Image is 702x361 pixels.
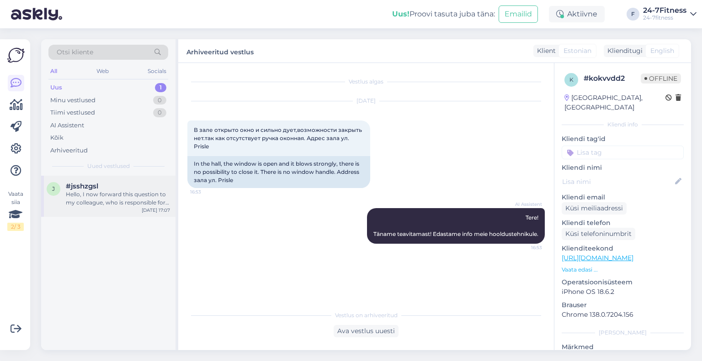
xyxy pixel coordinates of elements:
div: Vestlus algas [187,78,545,86]
p: Kliendi nimi [562,163,684,173]
div: Web [95,65,111,77]
span: В зале открыто окно и сильно дует,возможности закрыть нет.так как отсутствует ручка оконная. Адре... [194,126,363,150]
div: Hello, I now forward this question to my colleague, who is responsible for this. The reply will b... [66,190,170,207]
span: #jsshzgsl [66,182,98,190]
div: Minu vestlused [50,96,96,105]
span: Offline [641,73,681,84]
div: Klient [533,46,556,56]
div: Kliendi info [562,120,684,129]
div: Küsi meiliaadressi [562,202,627,215]
p: Brauser [562,300,684,310]
span: AI Assistent [508,201,542,208]
span: 16:53 [508,244,542,251]
p: Kliendi email [562,193,684,202]
div: Ava vestlus uuesti [334,325,399,337]
div: [PERSON_NAME] [562,329,684,337]
a: 24-7Fitness24-7fitness [643,7,697,21]
div: [DATE] [187,97,545,105]
span: j [52,185,55,192]
span: k [569,76,574,83]
div: 24-7fitness [643,14,686,21]
a: [URL][DOMAIN_NAME] [562,254,633,262]
span: Vestlus on arhiveeritud [335,311,398,319]
b: Uus! [392,10,409,18]
span: 16:53 [190,188,224,195]
div: 1 [155,83,166,92]
div: Kõik [50,133,64,142]
div: In the hall, the window is open and it blows strongly, there is no possibility to close it. There... [187,156,370,188]
p: Kliendi telefon [562,218,684,228]
p: iPhone OS 18.6.2 [562,287,684,297]
input: Lisa nimi [562,177,673,187]
span: Otsi kliente [57,47,93,57]
div: F [627,8,639,21]
div: 0 [153,108,166,117]
div: All [48,65,59,77]
div: Proovi tasuta juba täna: [392,9,495,20]
img: Askly Logo [7,47,25,64]
div: Aktiivne [549,6,605,22]
div: [DATE] 17:07 [142,207,170,214]
p: Märkmed [562,342,684,352]
p: Operatsioonisüsteem [562,277,684,287]
div: Arhiveeritud [50,146,88,155]
div: Klienditugi [604,46,643,56]
div: [GEOGRAPHIC_DATA], [GEOGRAPHIC_DATA] [564,93,665,112]
label: Arhiveeritud vestlus [186,45,254,57]
p: Kliendi tag'id [562,134,684,144]
p: Klienditeekond [562,244,684,253]
p: Chrome 138.0.7204.156 [562,310,684,319]
div: Uus [50,83,62,92]
div: Vaata siia [7,190,24,231]
span: English [650,46,674,56]
div: 0 [153,96,166,105]
input: Lisa tag [562,146,684,159]
div: Tiimi vestlused [50,108,95,117]
p: Vaata edasi ... [562,266,684,274]
button: Emailid [499,5,538,23]
div: AI Assistent [50,121,84,130]
div: 24-7Fitness [643,7,686,14]
div: 2 / 3 [7,223,24,231]
span: Estonian [564,46,591,56]
div: Socials [146,65,168,77]
div: # kokvvdd2 [584,73,641,84]
span: Uued vestlused [87,162,130,170]
div: Küsi telefoninumbrit [562,228,635,240]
